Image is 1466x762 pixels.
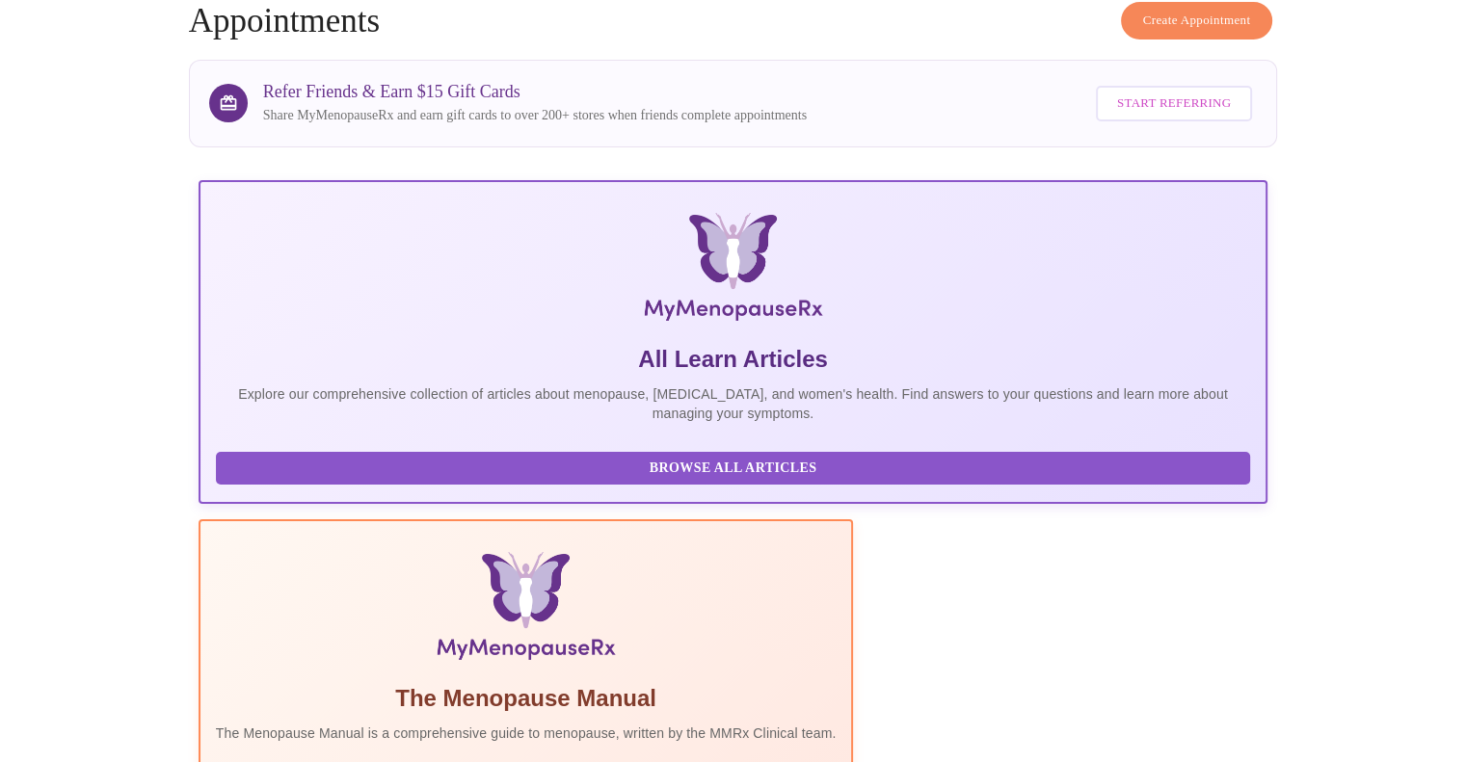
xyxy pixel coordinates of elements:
[216,384,1251,423] p: Explore our comprehensive collection of articles about menopause, [MEDICAL_DATA], and women's hea...
[1121,2,1273,39] button: Create Appointment
[216,683,837,714] h5: The Menopause Manual
[216,344,1251,375] h5: All Learn Articles
[376,213,1089,328] img: MyMenopauseRx Logo
[314,552,737,668] img: Menopause Manual
[1143,10,1251,32] span: Create Appointment
[1096,86,1252,121] button: Start Referring
[235,457,1232,481] span: Browse All Articles
[216,459,1256,475] a: Browse All Articles
[216,452,1251,486] button: Browse All Articles
[1091,76,1257,131] a: Start Referring
[263,106,807,125] p: Share MyMenopauseRx and earn gift cards to over 200+ stores when friends complete appointments
[189,2,1278,40] h4: Appointments
[263,82,807,102] h3: Refer Friends & Earn $15 Gift Cards
[1117,92,1231,115] span: Start Referring
[216,723,837,743] p: The Menopause Manual is a comprehensive guide to menopause, written by the MMRx Clinical team.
